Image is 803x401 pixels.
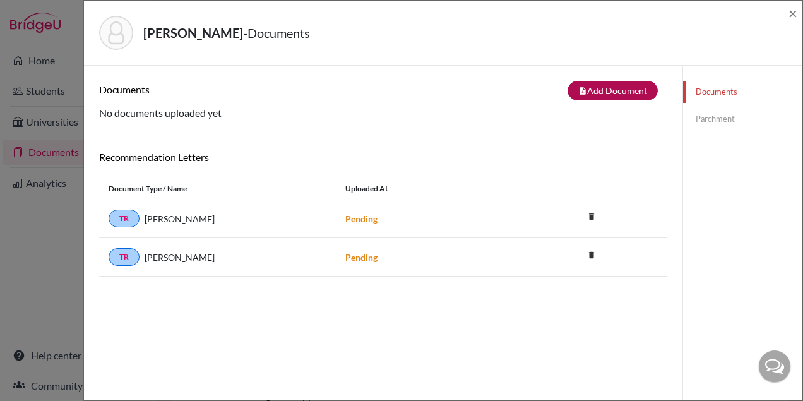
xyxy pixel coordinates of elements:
[145,212,215,225] span: [PERSON_NAME]
[99,183,336,195] div: Document Type / Name
[243,25,310,40] span: - Documents
[582,207,601,226] i: delete
[683,81,802,103] a: Documents
[578,87,587,95] i: note_add
[345,213,378,224] strong: Pending
[683,108,802,130] a: Parchment
[99,83,383,95] h6: Documents
[109,248,140,266] a: TR
[145,251,215,264] span: [PERSON_NAME]
[582,248,601,265] a: delete
[788,6,797,21] button: Close
[582,209,601,226] a: delete
[29,9,55,20] span: Help
[336,183,525,195] div: Uploaded at
[582,246,601,265] i: delete
[568,81,658,100] button: note_addAdd Document
[788,4,797,22] span: ×
[99,81,667,121] div: No documents uploaded yet
[99,151,667,163] h6: Recommendation Letters
[109,210,140,227] a: TR
[143,25,243,40] strong: [PERSON_NAME]
[345,252,378,263] strong: Pending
